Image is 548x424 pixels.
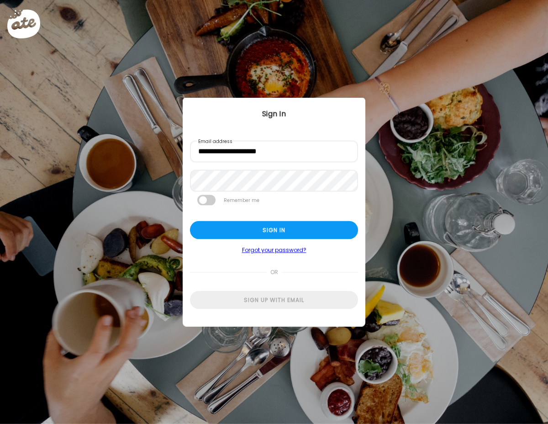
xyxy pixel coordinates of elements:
[190,221,358,239] div: Sign in
[190,291,358,309] div: Sign up with email
[223,195,260,206] label: Remember me
[197,138,233,145] label: Email address
[267,263,282,281] span: or
[183,109,365,120] div: Sign In
[190,247,358,254] a: Forgot your password?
